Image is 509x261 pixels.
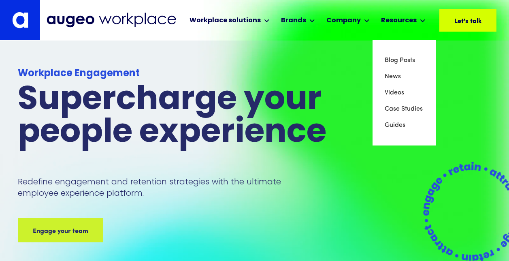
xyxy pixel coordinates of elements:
div: Company [326,16,361,26]
img: Augeo Workplace business unit full logo in mignight blue. [47,13,176,28]
a: News [385,68,424,85]
a: Let's talk [439,9,496,32]
div: Resources [381,16,417,26]
a: Blog Posts [385,52,424,68]
div: Brands [281,16,306,26]
a: Case Studies [385,101,424,117]
div: Workplace solutions [190,16,261,26]
img: Augeo's "a" monogram decorative logo in white. [12,12,28,28]
nav: Resources [373,40,436,145]
a: Videos [385,85,424,101]
a: Guides [385,117,424,133]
